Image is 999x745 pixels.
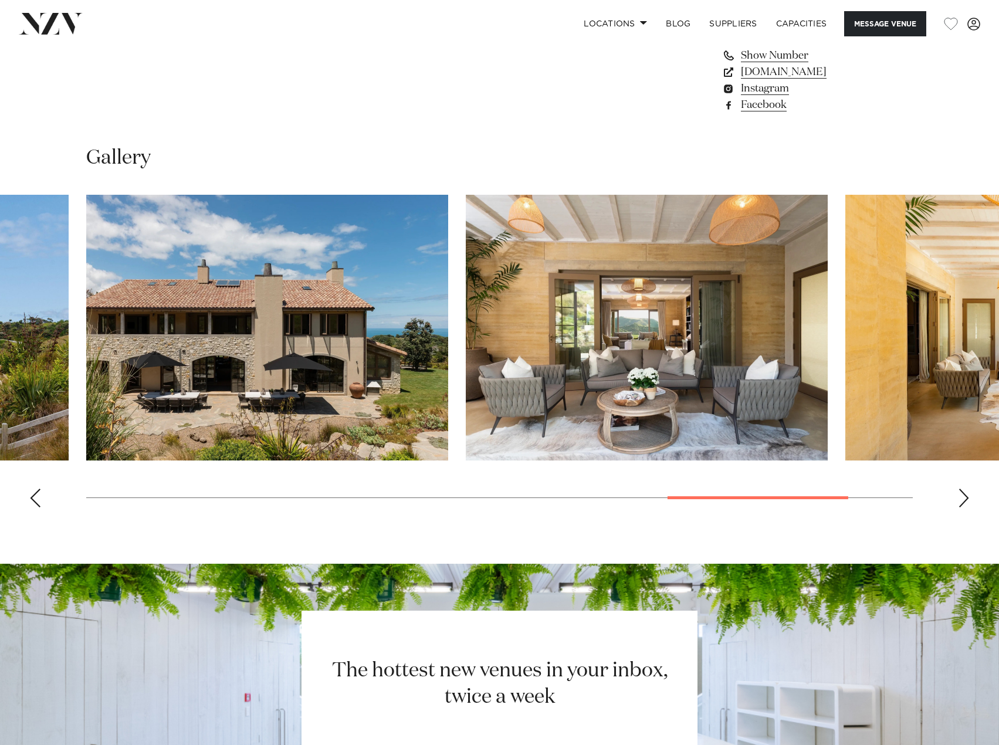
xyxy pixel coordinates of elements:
swiper-slide: 8 / 10 [86,195,448,460]
h2: The hottest new venues in your inbox, twice a week [317,658,682,710]
a: SUPPLIERS [700,11,766,36]
a: Instagram [722,80,913,97]
a: BLOG [656,11,700,36]
img: nzv-logo.png [19,13,83,34]
a: [DOMAIN_NAME] [722,64,913,80]
a: Locations [574,11,656,36]
h2: Gallery [86,145,151,171]
a: Show Number [722,48,913,64]
a: Facebook [722,97,913,113]
a: Capacities [767,11,837,36]
button: Message Venue [844,11,926,36]
swiper-slide: 9 / 10 [466,195,828,460]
